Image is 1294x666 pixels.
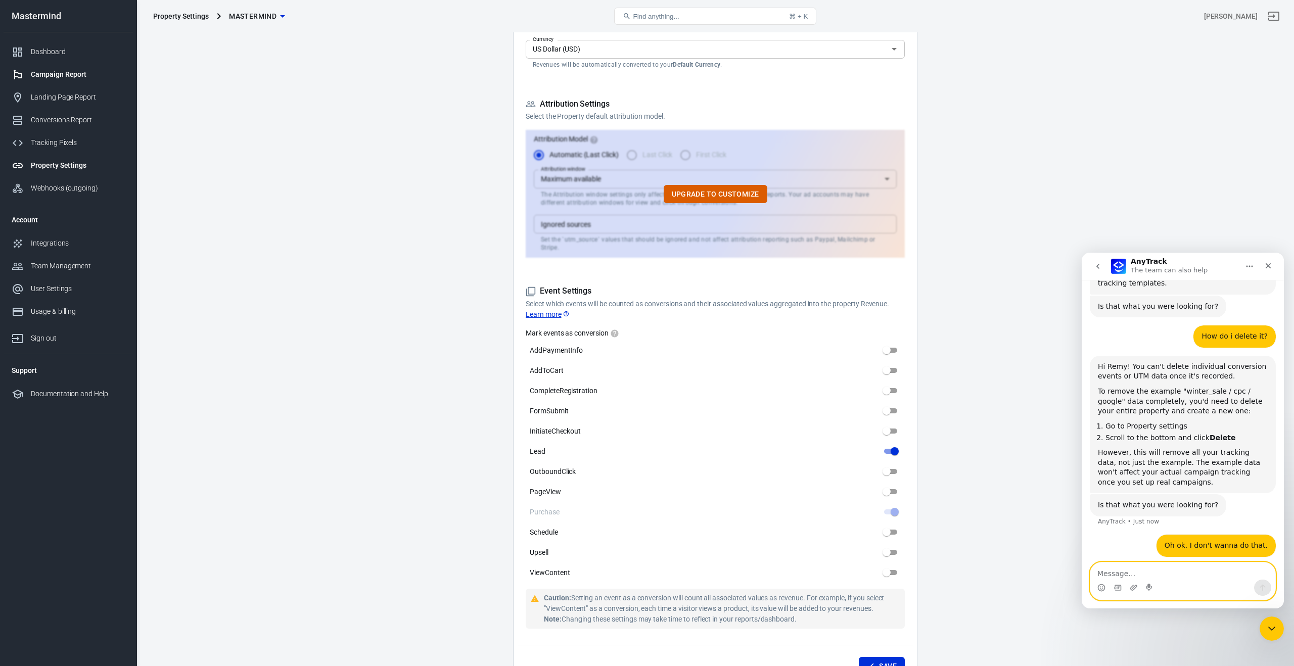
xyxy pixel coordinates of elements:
[530,547,548,558] span: Upsell
[4,208,133,232] li: Account
[526,299,905,320] p: Select which events will be counted as conversions and their associated values aggregated into th...
[4,86,133,109] a: Landing Page Report
[544,593,901,625] div: Setting an event as a conversion will count all associated values as revenue. For example, if you...
[4,63,133,86] a: Campaign Report
[31,160,125,171] div: Property Settings
[530,487,561,497] span: PageView
[526,328,905,338] label: Mark events as conversion
[530,386,597,396] span: CompleteRegistration
[530,466,576,477] span: OutboundClick
[530,527,558,538] span: Schedule
[530,345,583,356] span: AddPaymentInfo
[229,10,276,23] span: Mastermind
[530,406,569,416] span: FormSubmit
[31,46,125,57] div: Dashboard
[4,177,133,200] a: Webhooks (outgoing)
[4,131,133,154] a: Tracking Pixels
[789,13,808,20] div: ⌘ + K
[529,43,885,56] input: USD
[4,12,133,21] div: Mastermind
[31,306,125,317] div: Usage & billing
[4,277,133,300] a: User Settings
[530,507,560,517] span: Purchase
[31,238,125,249] div: Integrations
[31,333,125,344] div: Sign out
[541,165,586,173] label: Attribution window
[225,7,289,26] button: Mastermind
[664,185,767,204] button: Upgrade to customize
[4,358,133,383] li: Support
[544,615,562,623] strong: Note:
[4,255,133,277] a: Team Management
[153,11,209,21] div: Property Settings
[614,8,816,25] button: Find anything...⌘ + K
[31,389,125,399] div: Documentation and Help
[31,69,125,80] div: Campaign Report
[4,232,133,255] a: Integrations
[526,99,905,110] h5: Attribution Settings
[1204,11,1258,22] div: Account id: SPzuc240
[526,286,905,297] h5: Event Settings
[31,92,125,103] div: Landing Page Report
[4,109,133,131] a: Conversions Report
[4,300,133,323] a: Usage & billing
[526,309,570,320] a: Learn more
[530,446,545,457] span: Lead
[887,42,901,56] button: Open
[31,183,125,194] div: Webhooks (outgoing)
[526,111,905,122] p: Select the Property default attribution model.
[533,35,554,43] label: Currency
[1082,253,1284,608] iframe: Intercom live chat
[4,323,133,350] a: Sign out
[31,283,125,294] div: User Settings
[533,61,898,69] p: Revenues will be automatically converted to your .
[4,40,133,63] a: Dashboard
[1262,4,1286,28] a: Sign out
[673,61,720,68] strong: Default Currency
[530,426,581,437] span: InitiateCheckout
[610,329,619,338] svg: Enable toggles for events you want to track as conversions, such as purchases. These are key acti...
[544,594,571,602] strong: Caution:
[31,261,125,271] div: Team Management
[1260,616,1284,641] iframe: Intercom live chat
[4,154,133,177] a: Property Settings
[530,365,564,376] span: AddToCart
[31,115,125,125] div: Conversions Report
[633,13,679,20] span: Find anything...
[31,137,125,148] div: Tracking Pixels
[530,567,570,578] span: ViewContent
